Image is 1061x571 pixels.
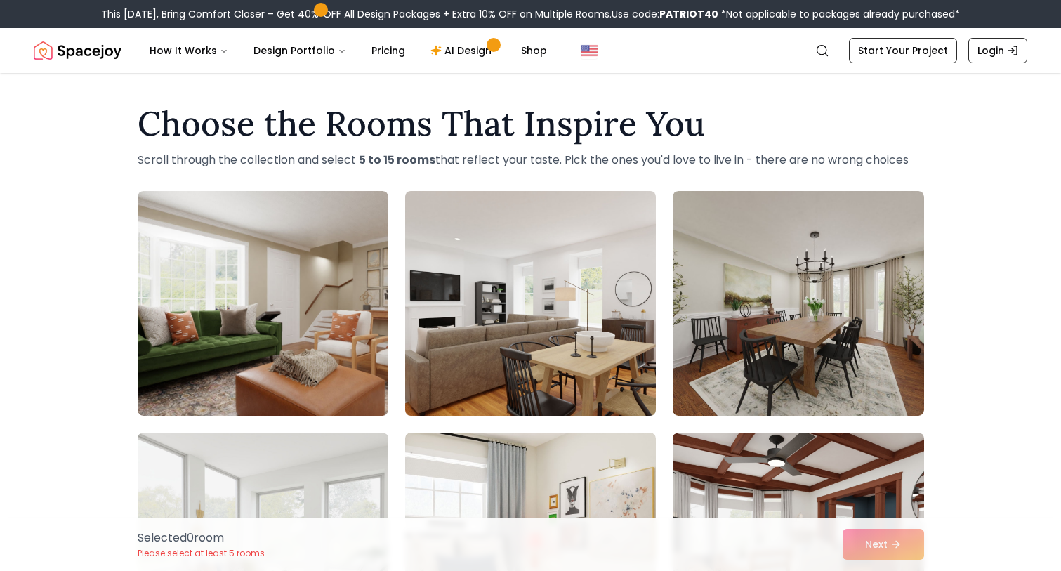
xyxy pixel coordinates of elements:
a: Login [968,38,1027,63]
div: This [DATE], Bring Comfort Closer – Get 40% OFF All Design Packages + Extra 10% OFF on Multiple R... [101,7,960,21]
a: Start Your Project [849,38,957,63]
b: PATRIOT40 [659,7,718,21]
p: Selected 0 room [138,530,265,546]
nav: Global [34,28,1027,73]
p: Scroll through the collection and select that reflect your taste. Pick the ones you'd love to liv... [138,152,924,169]
a: AI Design [419,37,507,65]
span: *Not applicable to packages already purchased* [718,7,960,21]
img: Room room-2 [399,185,662,421]
a: Shop [510,37,558,65]
nav: Main [138,37,558,65]
img: Spacejoy Logo [34,37,121,65]
span: Use code: [612,7,718,21]
button: How It Works [138,37,239,65]
button: Design Portfolio [242,37,357,65]
p: Please select at least 5 rooms [138,548,265,559]
a: Pricing [360,37,416,65]
h1: Choose the Rooms That Inspire You [138,107,924,140]
strong: 5 to 15 rooms [359,152,435,168]
img: Room room-1 [138,191,388,416]
a: Spacejoy [34,37,121,65]
img: Room room-3 [673,191,923,416]
img: United States [581,42,598,59]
